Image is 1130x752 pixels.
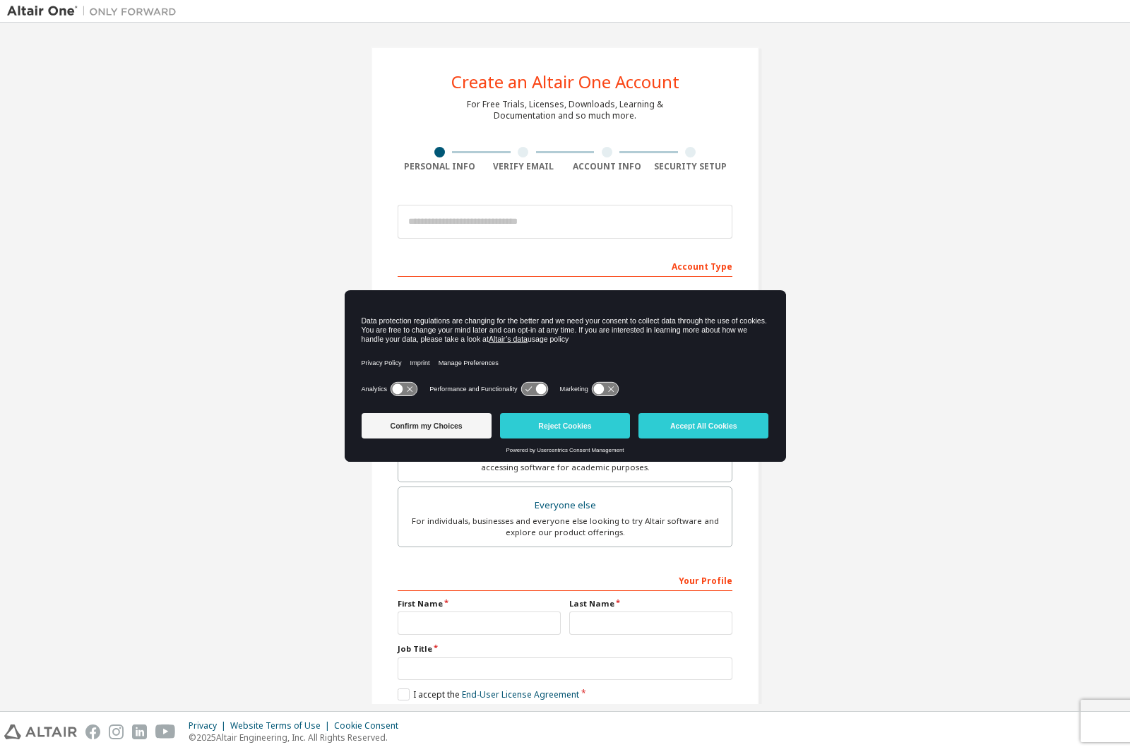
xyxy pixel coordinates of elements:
img: Altair One [7,4,184,18]
label: Last Name [569,598,732,609]
img: altair_logo.svg [4,724,77,739]
div: Cookie Consent [334,720,407,732]
div: Personal Info [398,161,482,172]
label: I accept the [398,688,579,700]
div: For Free Trials, Licenses, Downloads, Learning & Documentation and so much more. [467,99,663,121]
div: Account Info [565,161,649,172]
div: Your Profile [398,568,732,591]
a: End-User License Agreement [462,688,579,700]
img: youtube.svg [155,724,176,739]
div: Privacy [189,720,230,732]
div: Security Setup [649,161,733,172]
img: instagram.svg [109,724,124,739]
div: Everyone else [407,496,723,515]
label: First Name [398,598,561,609]
img: facebook.svg [85,724,100,739]
p: © 2025 Altair Engineering, Inc. All Rights Reserved. [189,732,407,744]
div: Account Type [398,254,732,277]
div: For faculty & administrators of academic institutions administering students and accessing softwa... [407,450,723,473]
div: Website Terms of Use [230,720,334,732]
label: Job Title [398,643,732,655]
div: For individuals, businesses and everyone else looking to try Altair software and explore our prod... [407,515,723,538]
div: Verify Email [482,161,566,172]
div: Create an Altair One Account [451,73,679,90]
img: linkedin.svg [132,724,147,739]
